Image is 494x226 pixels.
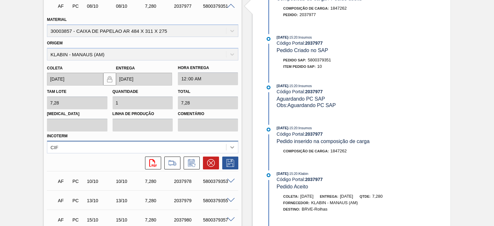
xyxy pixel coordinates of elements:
div: 7,280 [143,217,175,222]
div: Abrir arquivo PDF [142,157,161,169]
span: Entrega: [320,194,338,198]
strong: 2037977 [305,131,323,137]
span: Aguardando PC SAP [277,96,325,102]
span: 5800379351 [308,58,331,62]
strong: 2037977 [305,177,323,182]
img: atual [267,86,270,89]
label: Material [47,17,67,22]
div: 08/10/2025 [85,4,117,9]
span: - 15:20 [288,84,297,88]
span: [DATE] [300,194,314,199]
span: Pedido inserido na composição de carga [277,139,370,144]
div: 15/10/2025 [114,217,146,222]
div: Ir para Composição de Carga [161,157,180,169]
span: : Insumos [297,84,312,88]
span: - 15:20 [288,36,297,39]
span: Coleta: [283,194,299,198]
div: 10/10/2025 [85,179,117,184]
img: atual [267,128,270,131]
div: CIF [50,144,58,150]
label: Comentário [178,109,238,119]
span: Qtde: [360,194,370,198]
span: : Insumos [297,35,312,39]
span: Composição de Carga : [283,149,329,153]
span: [DATE] [277,172,288,176]
input: dd/mm/yyyy [116,73,172,86]
div: Salvar Pedido [219,157,238,169]
span: 2037977 [299,12,316,17]
div: Código Portal: [277,89,429,94]
p: AF [58,4,69,9]
div: 2037980 [172,217,204,222]
div: Pedido de Compra [71,217,85,222]
div: 2037979 [172,198,204,203]
span: - 15:20 [288,126,297,130]
div: Informar alteração no pedido [180,157,200,169]
span: Destino: [283,207,300,211]
p: AF [58,217,69,222]
span: [DATE] [277,35,288,39]
span: : Insumos [297,126,312,130]
label: Incoterm [47,134,68,138]
div: 08/10/2025 [114,4,146,9]
span: 1847262 [330,6,347,11]
div: Aguardando Faturamento [56,174,71,188]
span: Pedido Criado no SAP [277,48,328,53]
span: 1847262 [330,149,347,153]
label: Tam lote [47,89,66,94]
div: Aguardando Faturamento [56,194,71,208]
div: 5800379357 [201,217,233,222]
div: 15/10/2025 [85,217,117,222]
div: 10/10/2025 [114,179,146,184]
div: 5800379355 [201,198,233,203]
strong: 2037977 [305,41,323,46]
p: AF [58,198,69,203]
div: Cancelar pedido [200,157,219,169]
span: Item pedido SAP: [283,65,316,68]
label: Quantidade [113,89,138,94]
div: Código Portal: [277,177,429,182]
div: 2037977 [172,4,204,9]
span: Composição de Carga : [283,6,329,10]
span: 10 [317,64,322,69]
span: - 15:20 [288,172,297,176]
span: : Klabin [297,172,308,176]
div: Código Portal: [277,41,429,46]
span: Pedido : [283,13,298,17]
span: BRVE-Rolhas [302,207,327,212]
span: Fornecedor: [283,201,310,205]
p: AF [58,179,69,184]
label: Coleta [47,66,62,70]
span: Pedido SAP: [283,58,306,62]
span: Obs: Aguardando PC SAP [277,103,336,108]
label: Linha de Produção [113,109,173,119]
strong: 2037977 [305,89,323,94]
div: 5800379351 [201,4,233,9]
label: Total [178,89,190,94]
label: Origem [47,41,63,45]
img: locked [106,75,114,83]
div: 13/10/2025 [114,198,146,203]
div: Código Portal: [277,131,429,137]
div: Pedido de Compra [71,4,85,9]
div: Pedido de Compra [71,198,85,203]
input: dd/mm/yyyy [47,73,103,86]
span: [DATE] [340,194,353,199]
div: 2037978 [172,179,204,184]
div: 7,280 [143,179,175,184]
span: 7,280 [372,194,383,199]
button: locked [103,73,116,86]
div: 13/10/2025 [85,198,117,203]
label: [MEDICAL_DATA] [47,109,107,119]
span: [DATE] [277,126,288,130]
div: 5800379353 [201,179,233,184]
label: Hora Entrega [178,63,238,73]
div: Pedido de Compra [71,179,85,184]
div: 7,280 [143,198,175,203]
img: atual [267,173,270,177]
span: KLABIN - MANAUS (AM) [311,200,358,205]
span: Pedido Aceito [277,184,308,189]
img: atual [267,37,270,41]
span: [DATE] [277,84,288,88]
div: 7,280 [143,4,175,9]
